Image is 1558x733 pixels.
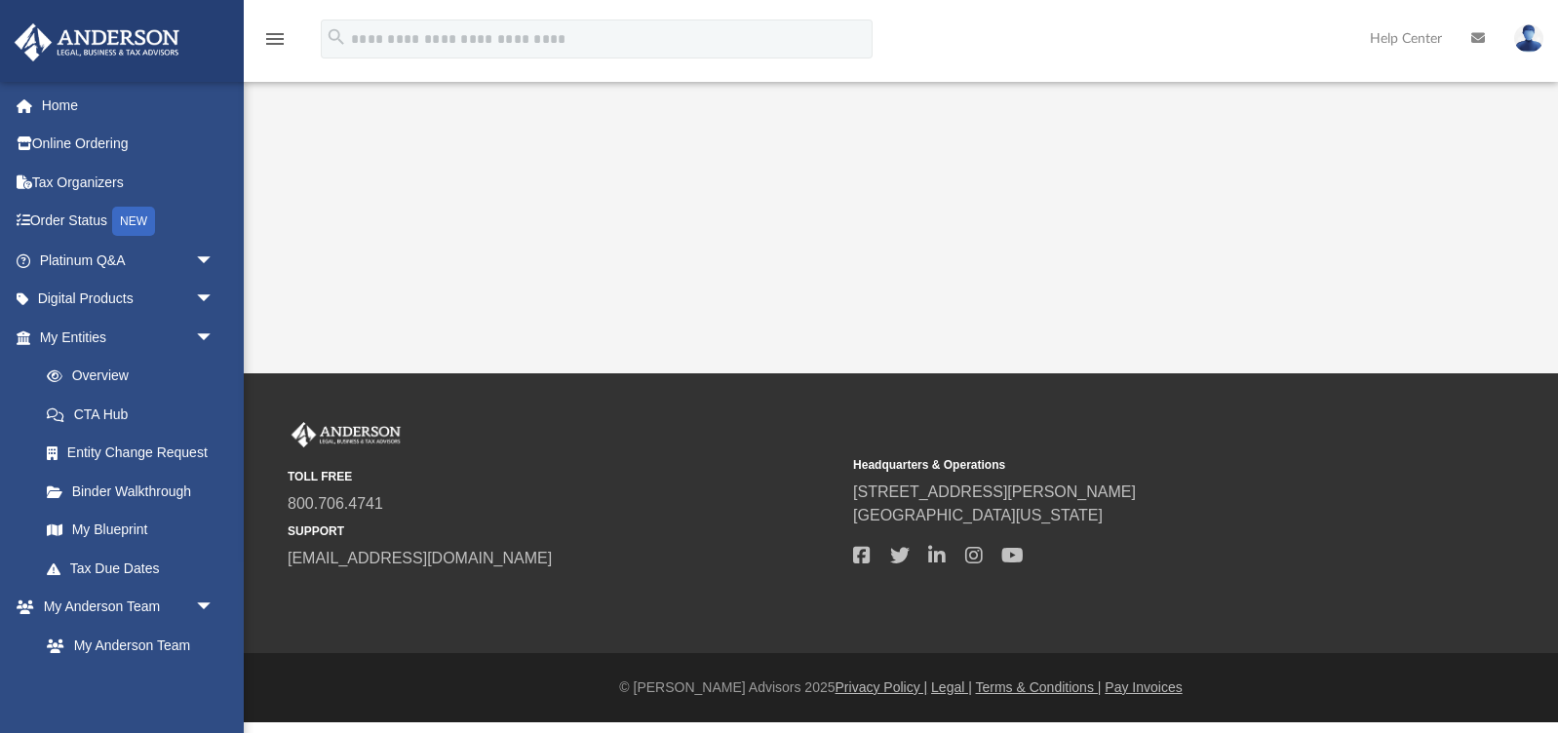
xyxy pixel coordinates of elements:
[27,357,244,396] a: Overview
[244,677,1558,698] div: © [PERSON_NAME] Advisors 2025
[14,86,244,125] a: Home
[288,422,405,447] img: Anderson Advisors Platinum Portal
[195,241,234,281] span: arrow_drop_down
[195,280,234,320] span: arrow_drop_down
[27,549,244,588] a: Tax Due Dates
[112,207,155,236] div: NEW
[288,522,839,540] small: SUPPORT
[195,318,234,358] span: arrow_drop_down
[14,318,244,357] a: My Entitiesarrow_drop_down
[288,495,383,512] a: 800.706.4741
[195,588,234,628] span: arrow_drop_down
[288,468,839,485] small: TOLL FREE
[836,679,928,695] a: Privacy Policy |
[853,507,1103,523] a: [GEOGRAPHIC_DATA][US_STATE]
[27,665,234,727] a: [PERSON_NAME] System
[931,679,972,695] a: Legal |
[976,679,1102,695] a: Terms & Conditions |
[27,472,244,511] a: Binder Walkthrough
[14,588,234,627] a: My Anderson Teamarrow_drop_down
[853,456,1405,474] small: Headquarters & Operations
[27,395,244,434] a: CTA Hub
[326,26,347,48] i: search
[9,23,185,61] img: Anderson Advisors Platinum Portal
[27,511,234,550] a: My Blueprint
[27,626,224,665] a: My Anderson Team
[1105,679,1182,695] a: Pay Invoices
[288,550,552,566] a: [EMAIL_ADDRESS][DOMAIN_NAME]
[14,202,244,242] a: Order StatusNEW
[1514,24,1543,53] img: User Pic
[263,27,287,51] i: menu
[853,483,1136,500] a: [STREET_ADDRESS][PERSON_NAME]
[27,434,244,473] a: Entity Change Request
[14,163,244,202] a: Tax Organizers
[14,241,244,280] a: Platinum Q&Aarrow_drop_down
[263,37,287,51] a: menu
[14,125,244,164] a: Online Ordering
[14,280,244,319] a: Digital Productsarrow_drop_down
